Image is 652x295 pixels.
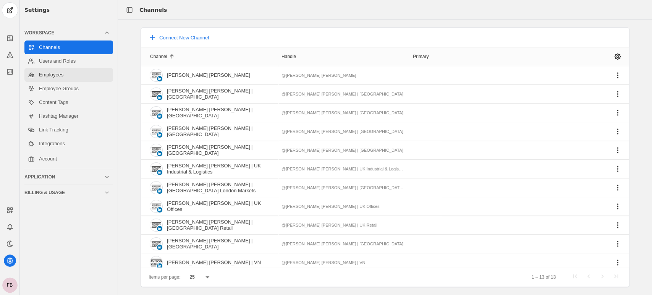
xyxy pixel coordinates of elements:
app-icon-button: Channel Menu [611,199,624,213]
div: [PERSON_NAME] [PERSON_NAME] | [GEOGRAPHIC_DATA] [167,238,272,250]
div: @[PERSON_NAME] [PERSON_NAME] | [GEOGRAPHIC_DATA] [282,147,403,153]
div: Workspace [24,39,113,167]
div: Billing & Usage [24,190,104,196]
a: Account [24,152,113,166]
a: Integrations [24,137,113,151]
div: @[PERSON_NAME] [PERSON_NAME] | UK Offices [282,203,380,209]
div: [PERSON_NAME] [PERSON_NAME] | VN [167,259,261,266]
div: [PERSON_NAME] [PERSON_NAME] | [GEOGRAPHIC_DATA] [167,88,272,100]
div: [PERSON_NAME] [PERSON_NAME] | [GEOGRAPHIC_DATA] [167,144,272,156]
div: @[PERSON_NAME] [PERSON_NAME] | UK Retail [282,222,377,228]
img: cache [150,144,162,156]
app-icon-button: Channel Menu [611,256,624,269]
div: Handle [282,53,296,60]
div: [PERSON_NAME] [PERSON_NAME] | UK Offices [167,200,272,212]
a: Users and Roles [24,54,113,68]
a: Employee Groups [24,82,113,96]
img: cache [150,88,162,100]
a: Channels [24,41,113,54]
div: Handle [282,53,303,60]
app-icon-button: Channel Menu [611,87,624,101]
app-icon-button: Channel Menu [611,143,624,157]
img: cache [150,200,162,212]
app-icon-button: Channel Menu [611,125,624,138]
div: [PERSON_NAME] [PERSON_NAME] | [GEOGRAPHIC_DATA] Retail [167,219,272,231]
img: cache [150,256,162,269]
div: Channel [150,53,174,60]
img: cache [150,163,162,175]
div: [PERSON_NAME] [PERSON_NAME] | [GEOGRAPHIC_DATA] London Markets [167,182,272,194]
img: cache [150,219,162,231]
div: [PERSON_NAME] [PERSON_NAME] [167,72,250,78]
img: cache [150,107,162,119]
img: cache [150,125,162,138]
div: Workspace [24,30,104,36]
div: @[PERSON_NAME] [PERSON_NAME] | [GEOGRAPHIC_DATA] London Markets [282,185,404,191]
img: cache [150,182,162,194]
mat-expansion-panel-header: Application [24,171,113,183]
app-icon-button: Channel Menu [611,106,624,120]
div: @[PERSON_NAME] [PERSON_NAME] | [GEOGRAPHIC_DATA] [282,110,403,116]
span: 25 [189,274,194,280]
div: Primary [413,53,435,60]
img: cache [150,69,162,81]
a: Employees [24,68,113,82]
button: Connect New Channel [144,31,214,44]
div: @[PERSON_NAME] [PERSON_NAME] | [GEOGRAPHIC_DATA] [282,91,403,97]
mat-expansion-panel-header: Workspace [24,27,113,39]
div: [PERSON_NAME] [PERSON_NAME] | UK Industrial & Logistics [167,163,272,175]
app-icon-button: Channel Menu [611,218,624,232]
div: Items per page: [149,273,180,281]
div: @[PERSON_NAME] [PERSON_NAME] | [GEOGRAPHIC_DATA] [282,241,403,247]
div: @[PERSON_NAME] [PERSON_NAME] | [GEOGRAPHIC_DATA] [282,128,403,135]
div: Application [24,174,104,180]
div: 1 – 13 of 13 [532,273,556,281]
button: FB [2,277,18,293]
div: @[PERSON_NAME] [PERSON_NAME] [282,72,356,78]
div: Channel [150,53,167,60]
div: [PERSON_NAME] [PERSON_NAME] | [GEOGRAPHIC_DATA] [167,125,272,138]
a: Link Tracking [24,123,113,137]
app-icon-button: Channel Menu [611,181,624,195]
span: Connect New Channel [159,35,209,41]
app-icon-button: Channel Menu [611,237,624,251]
img: cache [150,238,162,250]
div: @[PERSON_NAME] [PERSON_NAME] | VN [282,259,365,266]
app-icon-button: Channel Menu [611,162,624,176]
div: Primary [413,53,429,60]
div: Channels [139,6,167,14]
app-icon-button: Channel Menu [611,68,624,82]
a: Hashtag Manager [24,109,113,123]
a: Content Tags [24,96,113,109]
div: @[PERSON_NAME] [PERSON_NAME] | UK Industrial & Logistics [282,166,404,172]
mat-expansion-panel-header: Billing & Usage [24,186,113,199]
div: [PERSON_NAME] [PERSON_NAME] | [GEOGRAPHIC_DATA] [167,107,272,119]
